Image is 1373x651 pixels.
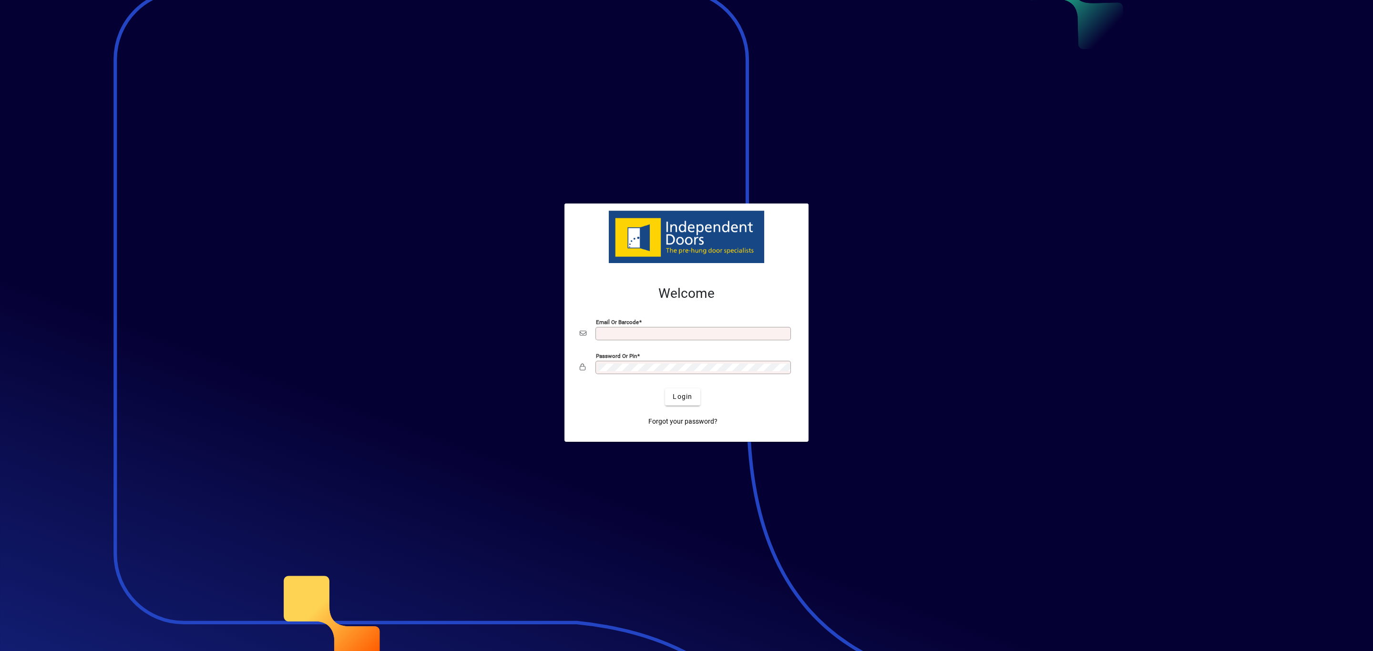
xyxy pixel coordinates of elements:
[596,352,637,359] mat-label: Password or Pin
[645,413,721,430] a: Forgot your password?
[673,392,692,402] span: Login
[596,318,639,325] mat-label: Email or Barcode
[648,417,717,427] span: Forgot your password?
[665,388,700,406] button: Login
[580,285,793,302] h2: Welcome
